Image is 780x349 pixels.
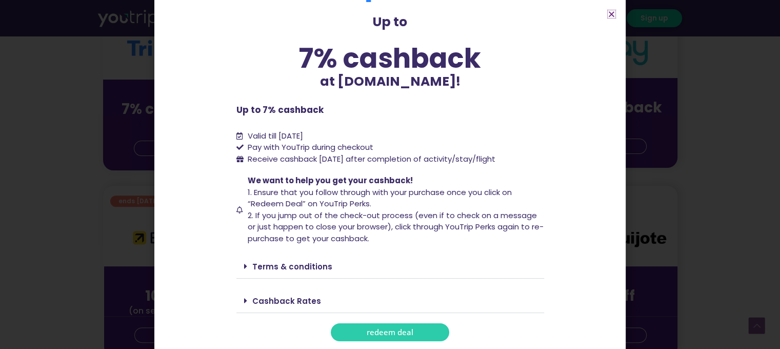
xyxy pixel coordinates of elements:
span: Pay with YouTrip during checkout [245,142,373,153]
b: Up to 7% cashback [236,104,324,116]
span: Receive cashback [DATE] after completion of activity/stay/flight [248,153,495,164]
a: Cashback Rates [252,296,321,306]
span: Valid till [DATE] [248,130,303,141]
div: Terms & conditions [236,255,544,279]
div: Cashback Rates [236,289,544,313]
a: Terms & conditions [252,261,332,272]
p: at [DOMAIN_NAME]! [236,72,544,91]
span: 1. Ensure that you follow through with your purchase once you click on “Redeem Deal” on YouTrip P... [248,187,512,209]
div: 7% cashback [236,45,544,72]
span: 2. If you jump out of the check-out process (even if to check on a message or just happen to clos... [248,210,544,244]
p: Up to [236,12,544,32]
span: We want to help you get your cashback! [248,175,413,186]
a: Close [608,10,615,18]
a: redeem deal [331,323,449,341]
span: redeem deal [367,328,413,336]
